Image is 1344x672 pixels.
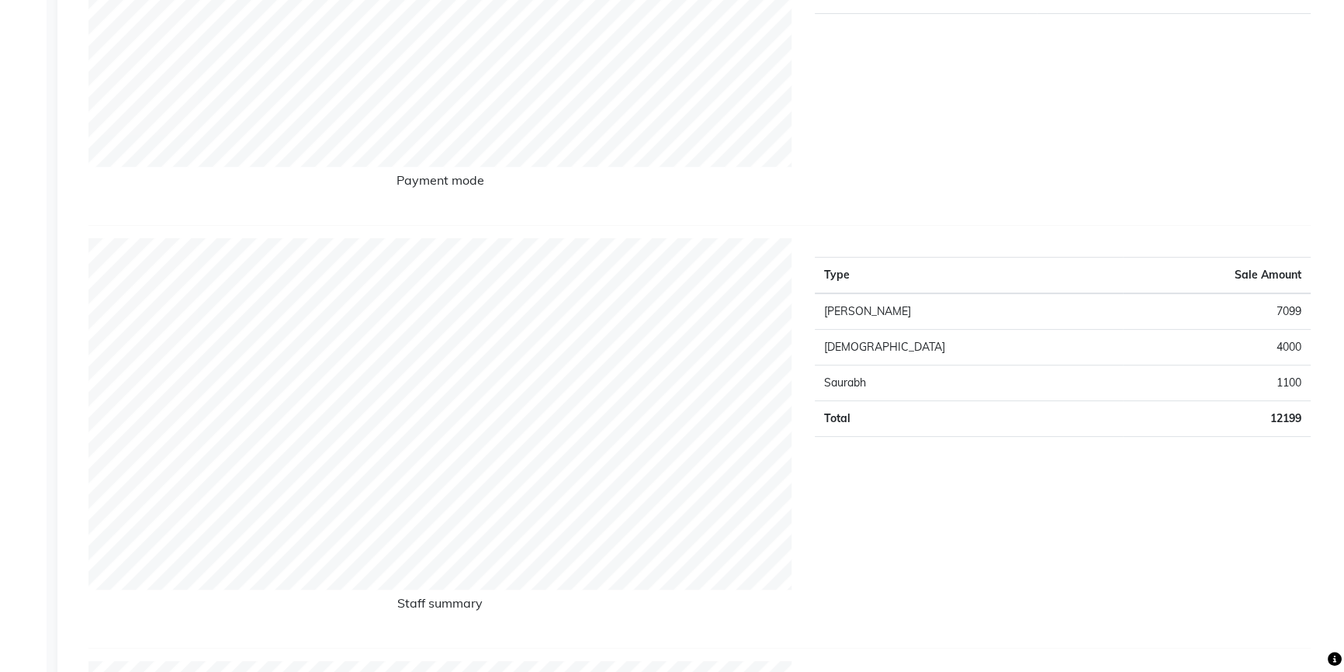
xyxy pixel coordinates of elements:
[1123,400,1311,436] td: 12199
[815,400,1122,436] td: Total
[1123,365,1311,400] td: 1100
[815,365,1122,400] td: Saurabh
[815,257,1122,293] th: Type
[1123,329,1311,365] td: 4000
[1123,257,1311,293] th: Sale Amount
[1123,293,1311,330] td: 7099
[815,329,1122,365] td: [DEMOGRAPHIC_DATA]
[88,173,792,194] h6: Payment mode
[88,596,792,617] h6: Staff summary
[815,293,1122,330] td: [PERSON_NAME]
